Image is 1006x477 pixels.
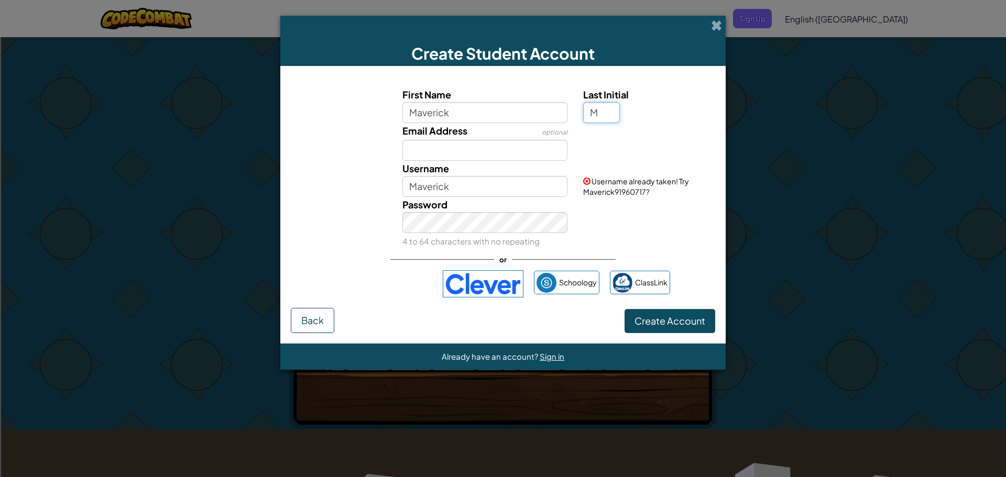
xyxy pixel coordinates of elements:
div: Delete [4,32,1002,42]
span: Last Initial [583,88,629,101]
button: Back [291,308,334,333]
div: Sort A > Z [4,4,1002,14]
div: Rename [4,61,1002,70]
a: Sign in [540,351,564,361]
div: Move To ... [4,23,1002,32]
span: Username already taken! Try Maverick91960717? [583,176,689,196]
button: Create Account [625,309,715,333]
span: or [494,252,512,267]
img: clever-logo-blue.png [443,270,523,297]
span: Schoology [559,275,597,290]
img: classlink-logo-small.png [613,273,632,293]
iframe: Sign in with Google Button [331,272,438,295]
span: Already have an account? [442,351,540,361]
span: First Name [402,88,451,101]
span: optional [542,128,567,136]
img: schoology.png [537,273,556,293]
div: Sign out [4,51,1002,61]
span: Password [402,198,447,210]
span: Create Account [635,315,705,327]
span: Username [402,162,449,174]
div: Move To ... [4,70,1002,80]
span: Email Address [402,125,467,137]
div: Options [4,42,1002,51]
span: Back [301,314,324,326]
small: 4 to 64 characters with no repeating [402,236,540,246]
span: Create Student Account [411,43,595,63]
span: ClassLink [635,275,668,290]
div: Sort New > Old [4,14,1002,23]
